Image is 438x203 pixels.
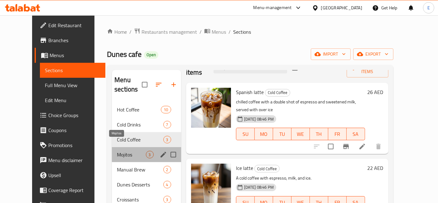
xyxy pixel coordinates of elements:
[117,106,161,113] span: Hot Coffee
[48,156,100,164] span: Menu disclaimer
[368,164,383,172] h6: 22 AED
[161,106,171,113] div: items
[191,88,231,128] img: Spanish latte
[151,77,166,92] span: Sort sections
[349,130,363,139] span: SA
[142,28,197,36] span: Restaurants management
[229,28,231,36] li: /
[117,151,146,158] span: Mojitos
[117,166,163,173] span: Manual Brew
[163,121,171,128] div: items
[331,130,344,139] span: FR
[45,67,100,74] span: Sections
[311,48,351,60] button: import
[253,4,292,12] div: Menu-management
[359,143,366,150] a: Edit menu item
[339,139,354,154] button: Branch-specific-item
[144,51,158,59] div: Open
[112,147,181,162] div: Mojitos3edit
[427,4,430,11] span: E
[45,82,100,89] span: Full Menu View
[161,107,171,113] span: 10
[358,50,388,58] span: export
[163,136,171,143] div: items
[146,151,154,158] div: items
[112,177,181,192] div: Dunes Desserts4
[48,37,100,44] span: Branches
[35,183,105,198] a: Coverage Report
[35,168,105,183] a: Upsell
[50,52,100,59] span: Menus
[236,98,365,114] p: chilled coffee with a double shot of espresso and sweetened milk, served with over ice
[112,132,181,147] div: Cold Coffee3
[117,136,163,143] div: Cold Coffee
[138,78,151,91] span: Select all sections
[347,128,365,140] button: SA
[48,126,100,134] span: Coupons
[328,128,347,140] button: FR
[35,48,105,63] a: Menus
[257,130,271,139] span: MO
[276,130,289,139] span: TU
[273,128,291,140] button: TU
[236,128,255,140] button: SU
[48,111,100,119] span: Choice Groups
[35,153,105,168] a: Menu disclaimer
[324,140,337,153] span: Select to update
[48,22,100,29] span: Edit Restaurant
[254,165,280,172] div: Cold Coffee
[159,150,168,159] button: edit
[166,77,181,92] button: Add section
[353,48,393,60] button: export
[112,162,181,177] div: Manual Brew2
[163,181,171,188] div: items
[107,47,142,61] span: Dunes cafe
[310,128,328,140] button: TH
[35,123,105,138] a: Coupons
[45,97,100,104] span: Edit Menu
[114,75,142,94] h2: Menu sections
[117,121,163,128] span: Cold Drinks
[117,181,163,188] span: Dunes Desserts
[242,116,276,122] span: [DATE] 08:46 PM
[35,108,105,123] a: Choice Groups
[200,28,202,36] li: /
[368,88,383,97] h6: 26 AED
[48,171,100,179] span: Upsell
[265,89,290,96] span: Cold Coffee
[129,28,132,36] li: /
[112,102,181,117] div: Hot Coffee10
[371,139,386,154] button: delete
[255,165,279,172] span: Cold Coffee
[316,50,346,58] span: import
[107,28,393,36] nav: breadcrumb
[35,18,105,33] a: Edit Restaurant
[233,28,251,36] span: Sections
[294,130,307,139] span: WE
[239,130,252,139] span: SU
[186,58,206,77] h2: Menu items
[236,87,264,97] span: Spanish latte
[40,78,105,93] a: Full Menu View
[291,128,310,140] button: WE
[255,128,273,140] button: MO
[242,184,276,190] span: [DATE] 08:46 PM
[164,197,171,203] span: 3
[107,28,127,36] a: Home
[48,141,100,149] span: Promotions
[146,152,153,158] span: 3
[144,52,158,57] span: Open
[48,186,100,194] span: Coverage Report
[134,28,197,36] a: Restaurants management
[236,163,253,173] span: Ice latte
[164,167,171,173] span: 2
[236,174,365,182] p: A cold coffee with espresso, milk, and ice.
[40,63,105,78] a: Sections
[212,28,226,36] span: Menus
[312,130,326,139] span: TH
